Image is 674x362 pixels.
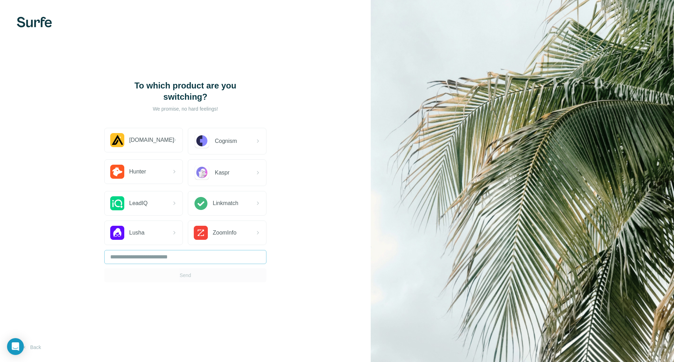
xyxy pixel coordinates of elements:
[194,165,210,181] img: Kaspr Logo
[194,226,208,240] img: ZoomInfo Logo
[129,136,174,144] span: [DOMAIN_NAME]
[110,133,124,147] img: Apollo.io Logo
[129,199,147,208] span: LeadIQ
[110,226,124,240] img: Lusha Logo
[17,341,46,354] button: Back
[115,80,256,103] h1: To which product are you switching?
[215,137,237,145] span: Cognism
[115,105,256,112] p: We promise, no hard feelings!
[213,199,238,208] span: Linkmatch
[110,165,124,179] img: Hunter.io Logo
[194,196,208,210] img: Linkmatch Logo
[194,133,210,149] img: Cognism Logo
[215,169,230,177] span: Kaspr
[129,229,145,237] span: Lusha
[17,17,52,27] img: Surfe's logo
[7,338,24,355] div: Open Intercom Messenger
[110,196,124,210] img: LeadIQ Logo
[213,229,237,237] span: ZoomInfo
[129,167,146,176] span: Hunter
